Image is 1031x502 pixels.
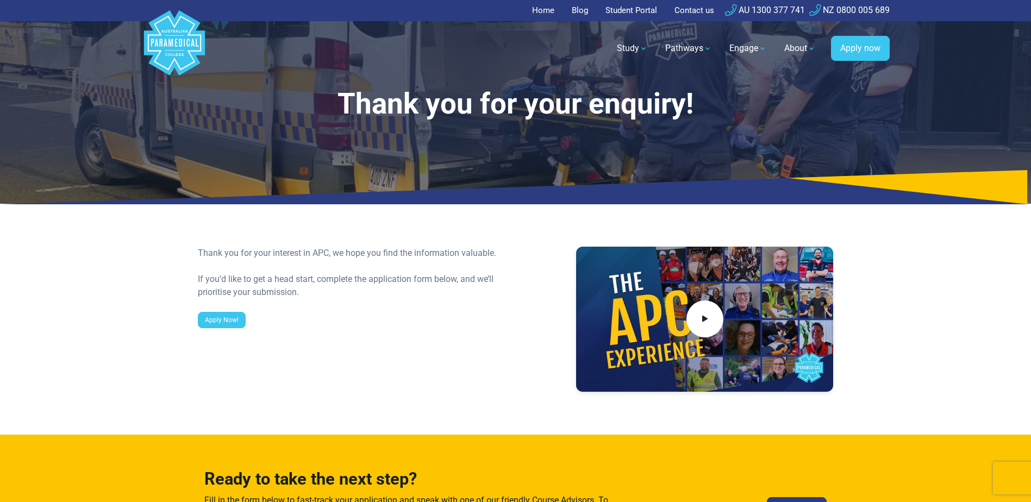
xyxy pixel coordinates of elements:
div: Thank you for your interest in APC, we hope you find the information valuable. [198,247,509,260]
a: AU 1300 377 741 [725,5,805,15]
a: Pathways [659,33,718,64]
a: Study [610,33,654,64]
div: If you’d like to get a head start, complete the application form below, and we’ll prioritise your... [198,273,509,299]
h1: Thank you for your enquiry! [198,87,834,121]
a: Apply now [831,36,890,61]
a: Apply Now! [198,312,246,328]
a: Australian Paramedical College [142,21,207,76]
a: NZ 0800 005 689 [809,5,890,15]
h3: Ready to take the next step? [204,469,615,490]
a: About [778,33,822,64]
a: Engage [723,33,773,64]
